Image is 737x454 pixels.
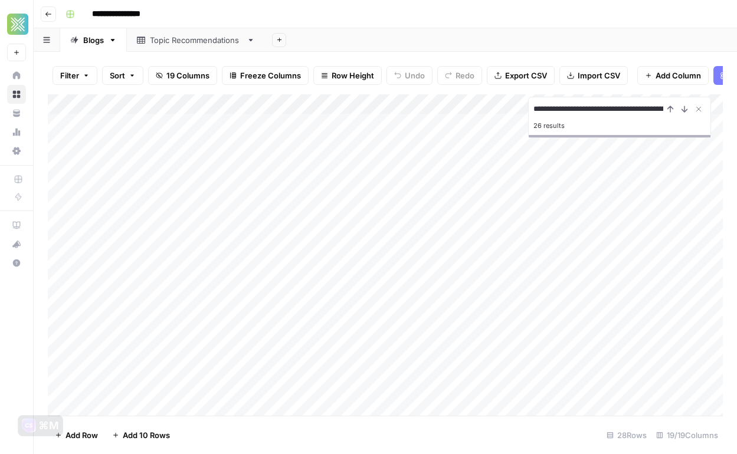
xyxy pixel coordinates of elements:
[7,142,26,160] a: Settings
[222,66,309,85] button: Freeze Columns
[677,102,692,116] button: Next Result
[7,216,26,235] a: AirOps Academy
[150,34,242,46] div: Topic Recommendations
[7,14,28,35] img: Xponent21 Logo
[656,70,701,81] span: Add Column
[38,420,59,432] div: ⌘M
[692,102,706,116] button: Close Search
[7,254,26,272] button: Help + Support
[7,235,26,254] button: What's new?
[663,102,677,116] button: Previous Result
[332,70,374,81] span: Row Height
[166,70,209,81] span: 19 Columns
[102,66,143,85] button: Sort
[127,28,265,52] a: Topic Recommendations
[65,429,98,441] span: Add Row
[437,66,482,85] button: Redo
[8,235,25,253] div: What's new?
[123,429,170,441] span: Add 10 Rows
[148,66,217,85] button: 19 Columns
[559,66,628,85] button: Import CSV
[505,70,547,81] span: Export CSV
[637,66,709,85] button: Add Column
[7,104,26,123] a: Your Data
[602,426,651,445] div: 28 Rows
[313,66,382,85] button: Row Height
[487,66,555,85] button: Export CSV
[83,34,104,46] div: Blogs
[386,66,433,85] button: Undo
[105,426,177,445] button: Add 10 Rows
[48,426,105,445] button: Add Row
[7,85,26,104] a: Browse
[405,70,425,81] span: Undo
[456,70,474,81] span: Redo
[60,70,79,81] span: Filter
[60,28,127,52] a: Blogs
[651,426,723,445] div: 19/19 Columns
[110,70,125,81] span: Sort
[7,66,26,85] a: Home
[7,9,26,39] button: Workspace: Xponent21
[578,70,620,81] span: Import CSV
[7,123,26,142] a: Usage
[53,66,97,85] button: Filter
[240,70,301,81] span: Freeze Columns
[533,119,706,133] div: 26 results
